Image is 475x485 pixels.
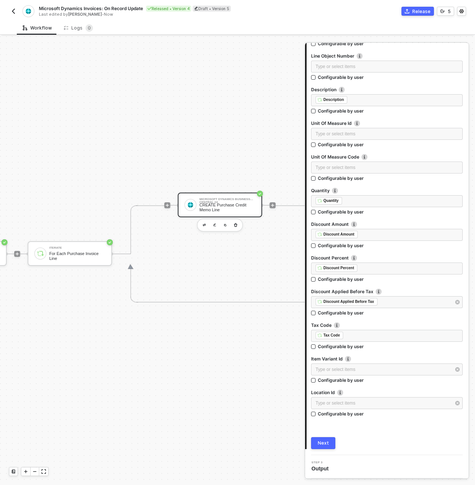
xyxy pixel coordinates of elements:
[437,7,454,16] button: 5
[318,242,364,249] div: Configurable by user
[15,252,19,256] span: icon-play
[318,411,364,417] div: Configurable by user
[311,288,463,295] label: Discount Applied Before Tax
[345,356,351,362] img: icon-info
[318,108,364,114] div: Configurable by user
[24,469,28,474] span: icon-play
[49,246,105,249] div: Iterate
[339,87,345,93] img: icon-info
[10,8,16,14] img: back
[311,154,463,160] label: Unit Of Measure Code
[376,289,382,295] img: icon-info
[200,221,209,230] button: edit-cred
[311,86,463,93] label: Description
[311,461,332,464] span: Step 3
[323,298,374,305] div: Discount Applied Before Tax
[318,40,364,47] div: Configurable by user
[39,12,237,17] div: Last edited by - Now
[1,239,7,245] span: icon-success-page
[199,203,255,212] div: CREATE Purchase Credit Memo Line
[317,232,322,237] img: fieldIcon
[323,96,344,103] div: Description
[37,250,44,257] img: icon
[311,465,332,472] span: Output
[9,7,18,16] button: back
[318,175,364,181] div: Configurable by user
[193,6,231,12] div: Draft • Version 5
[221,221,230,230] button: copy-block
[39,5,143,12] span: Microsoft Dynamics Invoices: On Record Update
[357,53,363,59] img: icon-info
[311,255,463,261] label: Discount Percent
[86,24,93,32] sup: 0
[318,74,364,80] div: Configurable by user
[318,209,364,215] div: Configurable by user
[448,8,451,15] div: 5
[165,203,170,208] span: icon-play
[337,390,343,396] img: icon-info
[187,202,194,208] img: icon
[351,255,357,261] img: icon-info
[64,24,93,32] div: Logs
[361,154,367,160] img: icon-info
[401,7,434,16] button: Release
[311,221,463,227] label: Discount Amount
[311,53,463,59] label: Line Object Number
[317,199,322,203] img: fieldIcon
[107,239,113,245] span: icon-success-page
[317,98,322,102] img: fieldIcon
[68,12,102,17] span: [PERSON_NAME]
[224,224,227,227] img: copy-block
[334,322,340,328] img: icon-info
[323,265,354,271] div: Discount Percent
[323,332,340,339] div: Tax Code
[405,9,409,13] span: icon-commerce
[311,120,463,126] label: Unit Of Measure Id
[332,188,338,194] img: icon-info
[49,251,105,261] div: For Each Purchase Invoice Line
[257,191,263,197] span: icon-success-page
[311,437,335,449] button: Next
[318,141,364,148] div: Configurable by user
[440,9,445,13] span: icon-versioning
[23,25,52,31] div: Workflow
[194,6,198,10] span: icon-edit
[311,389,463,396] label: Location Id
[317,300,322,304] img: fieldIcon
[351,221,357,227] img: icon-info
[459,9,464,13] span: icon-settings
[354,120,360,126] img: icon-info
[210,221,219,230] button: edit-cred
[412,8,431,15] div: Release
[311,356,463,362] label: Item Variant Id
[323,197,339,204] div: Quantity
[311,187,463,194] label: Quantity
[199,198,255,201] div: Microsoft Dynamics Business Central #4
[318,377,364,383] div: Configurable by user
[318,343,364,350] div: Configurable by user
[270,203,275,208] span: icon-play
[146,6,191,12] div: Released • Version 4
[318,440,329,446] div: Next
[323,231,354,238] div: Discount Amount
[311,322,463,328] label: Tax Code
[317,333,322,338] img: fieldIcon
[41,469,46,474] span: icon-expand
[32,469,37,474] span: icon-minus
[203,224,206,226] img: edit-cred
[317,266,322,270] img: fieldIcon
[213,223,216,227] img: edit-cred
[25,8,31,15] img: integration-icon
[318,310,364,316] div: Configurable by user
[318,276,364,282] div: Configurable by user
